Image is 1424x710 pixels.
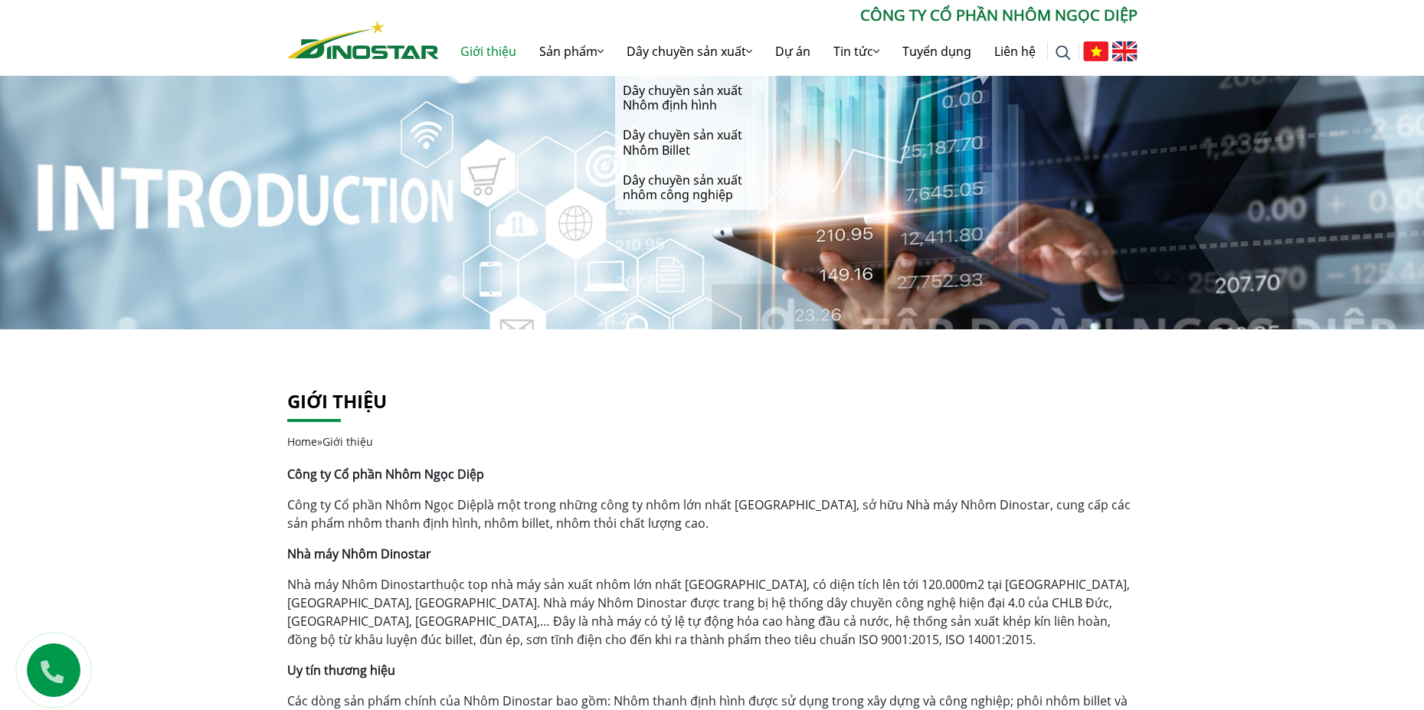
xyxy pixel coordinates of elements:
[615,76,768,120] a: Dây chuyền sản xuất Nhôm định hình
[287,466,484,483] strong: Công ty Cổ phần Nhôm Ngọc Diệp
[528,27,615,76] a: Sản phẩm
[287,496,484,513] a: Công ty Cổ phần Nhôm Ngọc Diệp
[287,434,373,449] span: »
[891,27,983,76] a: Tuyển dụng
[615,165,768,210] a: Dây chuyền sản xuất nhôm công nghiệp
[983,27,1047,76] a: Liên hệ
[1083,41,1108,61] img: Tiếng Việt
[287,21,439,59] img: Nhôm Dinostar
[449,27,528,76] a: Giới thiệu
[1056,45,1071,61] img: search
[287,434,317,449] a: Home
[822,27,891,76] a: Tin tức
[287,388,387,414] a: Giới thiệu
[615,27,764,76] a: Dây chuyền sản xuất
[287,576,431,593] a: Nhà máy Nhôm Dinostar
[322,434,373,449] span: Giới thiệu
[287,575,1138,649] p: thuộc top nhà máy sản xuất nhôm lớn nhất [GEOGRAPHIC_DATA], có diện tích lên tới 120.000m2 tại [G...
[615,120,768,165] a: Dây chuyền sản xuất Nhôm Billet
[287,496,1138,532] p: là một trong những công ty nhôm lớn nhất [GEOGRAPHIC_DATA], sở hữu Nhà máy Nhôm Dinostar, cung cấ...
[287,662,395,679] strong: Uy tín thương hiệu
[1112,41,1138,61] img: English
[764,27,822,76] a: Dự án
[287,545,431,562] strong: Nhà máy Nhôm Dinostar
[439,4,1138,27] p: CÔNG TY CỔ PHẦN NHÔM NGỌC DIỆP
